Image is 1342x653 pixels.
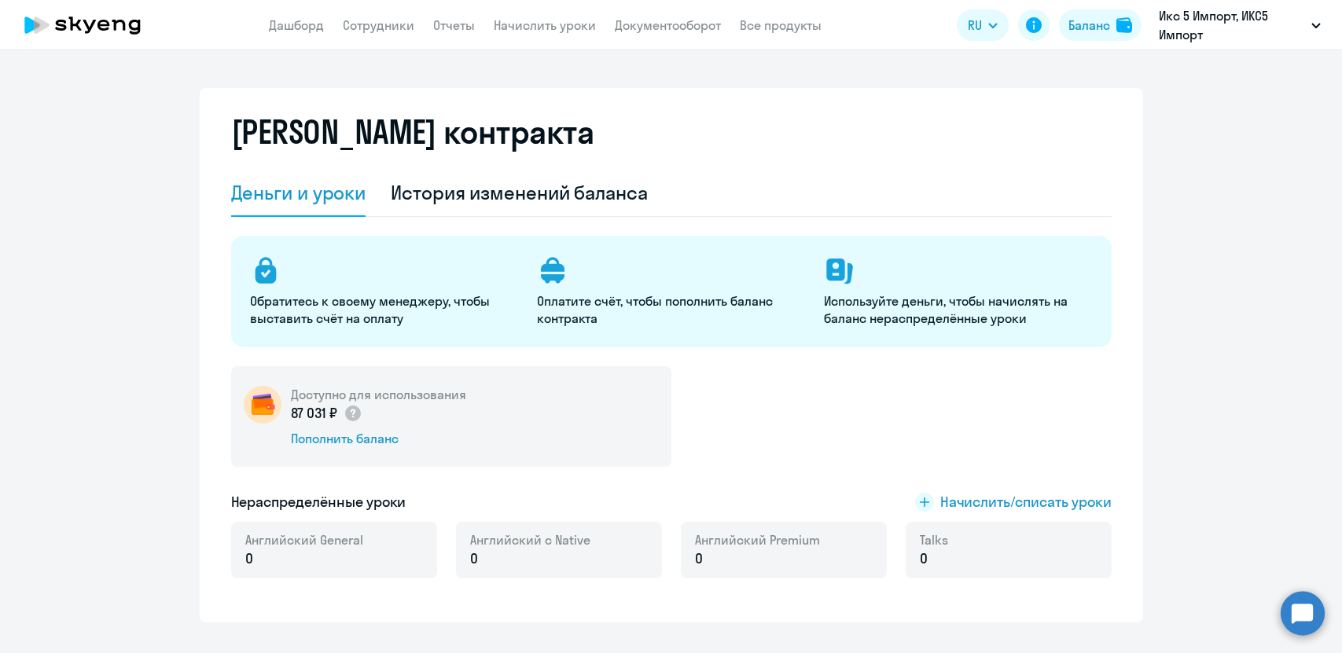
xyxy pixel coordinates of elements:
div: Баланс [1068,16,1110,35]
h2: [PERSON_NAME] контракта [231,113,594,151]
button: Балансbalance [1059,9,1142,41]
button: Икс 5 Импорт, ИКС5 Импорт [1151,6,1329,44]
a: Документооборот [615,17,721,33]
span: Английский Premium [695,531,820,548]
img: wallet-circle.png [244,386,281,424]
h5: Нераспределённые уроки [231,492,406,512]
img: balance [1116,17,1132,33]
span: RU [968,16,982,35]
h5: Доступно для использования [291,386,466,403]
button: RU [957,9,1009,41]
div: История изменений баланса [391,180,648,205]
p: Используйте деньги, чтобы начислять на баланс нераспределённые уроки [824,292,1092,327]
span: 0 [245,548,253,569]
div: Деньги и уроки [231,180,366,205]
span: Начислить/списать уроки [940,492,1112,512]
div: Пополнить баланс [291,430,466,447]
p: Обратитесь к своему менеджеру, чтобы выставить счёт на оплату [250,292,518,327]
a: Сотрудники [343,17,414,33]
a: Дашборд [269,17,324,33]
a: Начислить уроки [494,17,596,33]
span: Английский General [245,531,363,548]
p: 87 031 ₽ [291,403,363,424]
span: Английский с Native [470,531,590,548]
span: 0 [470,548,478,569]
span: 0 [695,548,703,569]
p: Икс 5 Импорт, ИКС5 Импорт [1159,6,1305,44]
a: Отчеты [433,17,475,33]
span: Talks [920,531,948,548]
p: Оплатите счёт, чтобы пополнить баланс контракта [537,292,805,327]
span: 0 [920,548,928,569]
a: Все продукты [740,17,822,33]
